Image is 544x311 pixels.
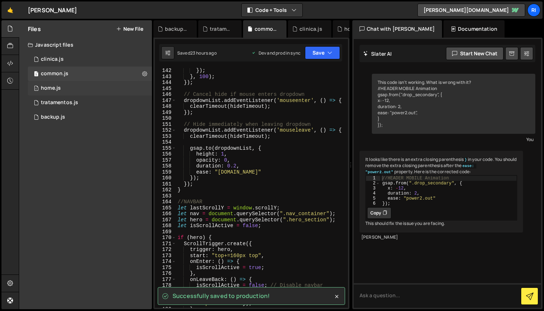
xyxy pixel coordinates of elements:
div: 174 [155,259,176,265]
div: 158 [155,163,176,169]
div: 179 [155,294,176,306]
a: Ri [527,4,540,17]
div: 144 [155,80,176,86]
div: 12452/30174.js [28,81,152,95]
div: 177 [155,277,176,283]
div: clinica.js [41,56,64,63]
div: 163 [155,193,176,199]
div: 150 [155,115,176,122]
div: home.js [41,85,61,91]
div: 157 [155,157,176,163]
div: 159 [155,169,176,175]
div: 12452/42786.js [28,95,152,110]
h2: Slater AI [363,50,392,57]
div: 166 [155,211,176,217]
div: 176 [155,270,176,277]
div: Dev and prod in sync [251,50,301,56]
div: 160 [155,175,176,181]
div: 169 [155,229,176,235]
div: 12452/42847.js [28,67,152,81]
div: 161 [155,181,176,187]
div: 143 [155,74,176,80]
div: 162 [155,187,176,193]
h2: Files [28,25,41,33]
div: backup.js [165,25,188,33]
div: 12452/44846.js [28,52,152,67]
div: 147 [155,98,176,104]
div: Javascript files [19,38,152,52]
span: Successfully saved to production! [173,292,270,300]
button: Code + Tools [242,4,302,17]
div: 146 [155,91,176,98]
div: [PERSON_NAME] [361,234,521,240]
div: tratamentos.js [210,25,233,33]
button: New File [116,26,143,32]
div: [PERSON_NAME] [28,6,77,14]
div: 154 [155,139,176,145]
div: 2 [366,181,380,186]
div: common.js [255,25,278,33]
span: 1 [34,72,38,77]
button: Start new chat [446,47,503,60]
div: 23 hours ago [190,50,217,56]
div: 148 [155,103,176,110]
div: 165 [155,205,176,211]
div: homepage_salvato.js [344,25,367,33]
a: [PERSON_NAME][DOMAIN_NAME] [417,4,525,17]
div: 173 [155,253,176,259]
div: 164 [155,199,176,205]
div: 178 [155,282,176,294]
div: Documentation [443,20,505,38]
div: Chat with [PERSON_NAME] [352,20,442,38]
div: 153 [155,133,176,140]
div: 168 [155,223,176,229]
div: common.js [41,71,68,77]
div: Saved [177,50,217,56]
button: Copy [367,207,391,219]
div: 5 [366,196,380,201]
div: 175 [155,265,176,271]
div: 152 [155,127,176,133]
div: 3 [366,186,380,191]
div: 12452/42849.js [28,110,152,124]
div: 171 [155,241,176,247]
code: } [464,157,467,162]
div: You [374,136,534,143]
div: 172 [155,247,176,253]
div: 6 [366,201,380,206]
div: 155 [155,145,176,152]
div: 156 [155,151,176,157]
div: 149 [155,110,176,116]
div: 1 [366,176,380,181]
div: 167 [155,217,176,223]
a: 🤙 [1,1,19,19]
div: 145 [155,86,176,92]
div: 4 [366,191,380,196]
div: This code isn't working. What is wrong with it? //HEADER MOBILE Animation gsap.from(".drop_second... [372,74,535,134]
button: Save [305,46,340,59]
div: 142 [155,68,176,74]
code: ease: "power2.out" [365,163,476,175]
div: backup.js [41,114,65,120]
span: 1 [34,86,38,92]
div: 170 [155,235,176,241]
div: clinica.js [299,25,322,33]
div: It looks like there is an extra closing parenthesis in your code. You should remove the extra clo... [360,151,523,232]
div: 151 [155,122,176,128]
div: tratamentos.js [41,99,78,106]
